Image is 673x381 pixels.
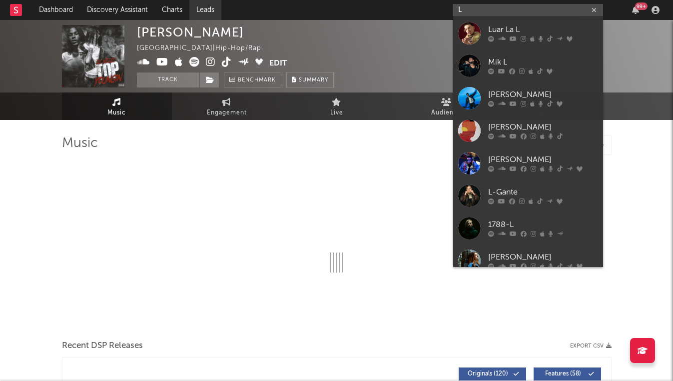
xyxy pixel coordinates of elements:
span: Originals ( 120 ) [465,371,511,377]
div: [PERSON_NAME] [137,25,244,39]
a: 1788-L [453,212,603,244]
span: Features ( 58 ) [540,371,586,377]
button: Originals(120) [459,367,526,380]
div: 99 + [635,2,648,10]
div: [PERSON_NAME] [488,121,598,133]
a: [PERSON_NAME] [453,114,603,147]
a: Audience [392,92,502,120]
a: Engagement [172,92,282,120]
a: L-Gante [453,179,603,212]
a: Benchmark [224,72,281,87]
div: Mik L [488,56,598,68]
span: Benchmark [238,74,276,86]
div: L-Gante [488,186,598,198]
button: Track [137,72,199,87]
a: Live [282,92,392,120]
button: Summary [286,72,334,87]
button: Features(58) [534,367,601,380]
div: [PERSON_NAME] [488,89,598,101]
div: [GEOGRAPHIC_DATA] | Hip-Hop/Rap [137,42,273,54]
span: Summary [299,77,328,83]
a: Music [62,92,172,120]
a: Mik L [453,49,603,82]
button: Export CSV [570,343,612,349]
div: [PERSON_NAME] [488,154,598,166]
a: [PERSON_NAME] [453,82,603,114]
button: Edit [269,57,287,69]
div: [PERSON_NAME] [488,251,598,263]
div: 1788-L [488,219,598,231]
button: 99+ [632,6,639,14]
span: Live [330,107,343,119]
input: Search for artists [453,4,603,16]
span: Engagement [207,107,247,119]
div: Luar La L [488,24,598,36]
a: Luar La L [453,17,603,49]
span: Music [107,107,126,119]
a: [PERSON_NAME] [453,244,603,277]
span: Audience [431,107,462,119]
a: [PERSON_NAME] [453,147,603,179]
span: Recent DSP Releases [62,340,143,352]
